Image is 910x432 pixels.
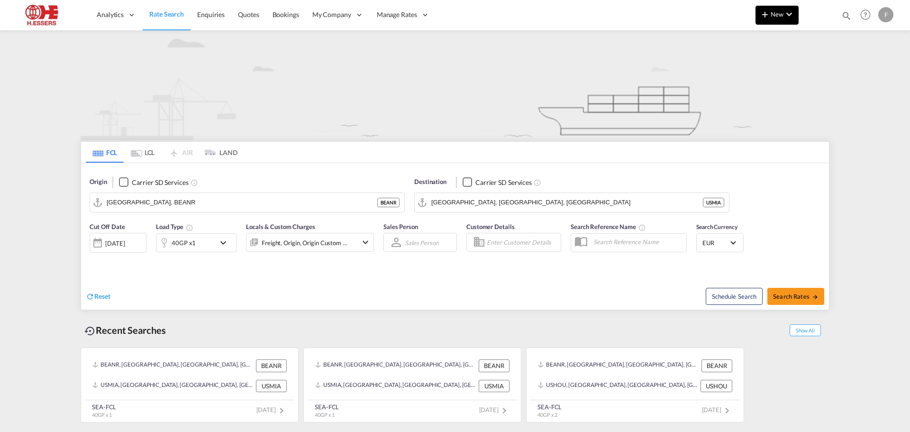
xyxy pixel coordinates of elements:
div: USMIA [479,380,510,392]
button: Note: By default Schedule search will only considerorigin ports, destination ports and cut off da... [706,288,763,305]
span: Load Type [156,223,193,230]
md-checkbox: Checkbox No Ink [119,177,188,187]
span: Reset [94,292,110,300]
span: New [759,10,795,18]
md-icon: icon-chevron-down [360,237,371,248]
recent-search-card: BEANR, [GEOGRAPHIC_DATA], [GEOGRAPHIC_DATA], [GEOGRAPHIC_DATA], [GEOGRAPHIC_DATA] BEANRUSMIA, [GE... [303,348,521,423]
span: [DATE] [702,406,733,414]
span: Origin [90,177,107,187]
div: Help [857,7,878,24]
span: Help [857,7,874,23]
span: 40GP x 2 [537,412,557,418]
md-icon: icon-arrow-right [812,294,819,300]
div: Origin Checkbox No InkUnchecked: Search for CY (Container Yard) services for all selected carrier... [81,163,829,310]
div: Carrier SD Services [132,178,188,187]
span: Cut Off Date [90,223,125,230]
md-icon: Unchecked: Search for CY (Container Yard) services for all selected carriers.Checked : Search for... [534,179,541,186]
div: icon-magnify [841,10,852,25]
span: [DATE] [256,406,287,414]
span: 40GP x 1 [315,412,335,418]
span: Destination [414,177,446,187]
span: Quotes [238,10,259,18]
md-select: Select Currency: € EUREuro [701,236,738,249]
md-tab-item: FCL [86,142,124,163]
span: Enquiries [197,10,225,18]
md-icon: Select multiple loads to view rates [186,224,193,231]
span: Rate Search [149,10,184,18]
md-datepicker: Select [90,252,97,265]
span: 40GP x 1 [92,412,112,418]
button: icon-plus 400-fgNewicon-chevron-down [755,6,799,25]
div: BEANR [479,359,510,372]
div: SEA-FCL [315,403,339,411]
md-tab-item: LAND [200,142,237,163]
div: BEANR [377,198,400,207]
md-pagination-wrapper: Use the left and right arrow keys to navigate between tabs [86,142,237,163]
div: 40GP x1 [172,236,196,249]
md-icon: icon-chevron-right [276,405,287,416]
div: BEANR [256,359,287,372]
input: Search by Port [431,195,703,210]
md-tab-item: LCL [124,142,162,163]
div: icon-refreshReset [86,292,110,302]
span: Search Rates [773,293,819,300]
button: Search Ratesicon-arrow-right [767,288,824,305]
div: USMIA, Miami, FL, United States, North America, Americas [315,380,476,392]
md-icon: icon-chevron-right [499,405,510,416]
div: BEANR, Antwerp, Belgium, Western Europe, Europe [315,359,476,372]
span: My Company [312,10,351,19]
md-icon: icon-plus 400-fg [759,9,771,20]
md-icon: icon-backup-restore [84,325,96,337]
md-icon: icon-chevron-right [721,405,733,416]
md-icon: Unchecked: Search for CY (Container Yard) services for all selected carriers.Checked : Search for... [191,179,198,186]
md-icon: icon-magnify [841,10,852,21]
div: F [878,7,893,22]
span: Sales Person [383,223,418,230]
div: USHOU, Houston, TX, United States, North America, Americas [538,380,698,392]
div: BEANR [701,359,732,372]
div: USMIA [256,380,287,392]
div: [DATE] [90,233,146,253]
input: Search Reference Name [589,235,686,249]
md-checkbox: Checkbox No Ink [463,177,532,187]
recent-search-card: BEANR, [GEOGRAPHIC_DATA], [GEOGRAPHIC_DATA], [GEOGRAPHIC_DATA], [GEOGRAPHIC_DATA] BEANRUSHOU, [GE... [526,348,744,423]
span: Bookings [273,10,299,18]
div: [DATE] [105,239,125,248]
img: 690005f0ba9d11ee90968bb23dcea500.JPG [14,4,78,26]
input: Search by Port [107,195,377,210]
input: Enter Customer Details [487,235,558,249]
span: [DATE] [479,406,510,414]
span: Search Reference Name [571,223,646,230]
div: BEANR, Antwerp, Belgium, Western Europe, Europe [538,359,699,372]
span: Analytics [97,10,124,19]
div: BEANR, Antwerp, Belgium, Western Europe, Europe [92,359,254,372]
div: USHOU [701,380,732,392]
span: Manage Rates [377,10,417,19]
div: Freight Origin Origin Custom Destination Factory Stuffing [262,236,348,249]
span: Search Currency [696,223,737,230]
div: USMIA, Miami, FL, United States, North America, Americas [92,380,254,392]
md-select: Sales Person [404,236,440,249]
md-input-container: Miami, FL, USMIA [415,193,729,212]
div: SEA-FCL [537,403,562,411]
span: EUR [702,239,729,247]
md-icon: icon-refresh [86,292,94,301]
span: Locals & Custom Charges [246,223,315,230]
div: USMIA [703,198,724,207]
md-input-container: Antwerp, BEANR [90,193,404,212]
div: Freight Origin Origin Custom Destination Factory Stuffingicon-chevron-down [246,233,374,252]
div: Recent Searches [81,320,170,341]
recent-search-card: BEANR, [GEOGRAPHIC_DATA], [GEOGRAPHIC_DATA], [GEOGRAPHIC_DATA], [GEOGRAPHIC_DATA] BEANRUSMIA, [GE... [81,348,299,423]
div: Carrier SD Services [475,178,532,187]
span: Customer Details [466,223,514,230]
div: SEA-FCL [92,403,116,411]
md-icon: icon-chevron-down [783,9,795,20]
div: 40GP x1icon-chevron-down [156,233,237,252]
md-icon: Your search will be saved by the below given name [638,224,646,231]
img: new-FCL.png [81,30,829,140]
span: Show All [790,324,821,336]
md-icon: icon-chevron-down [218,237,234,248]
